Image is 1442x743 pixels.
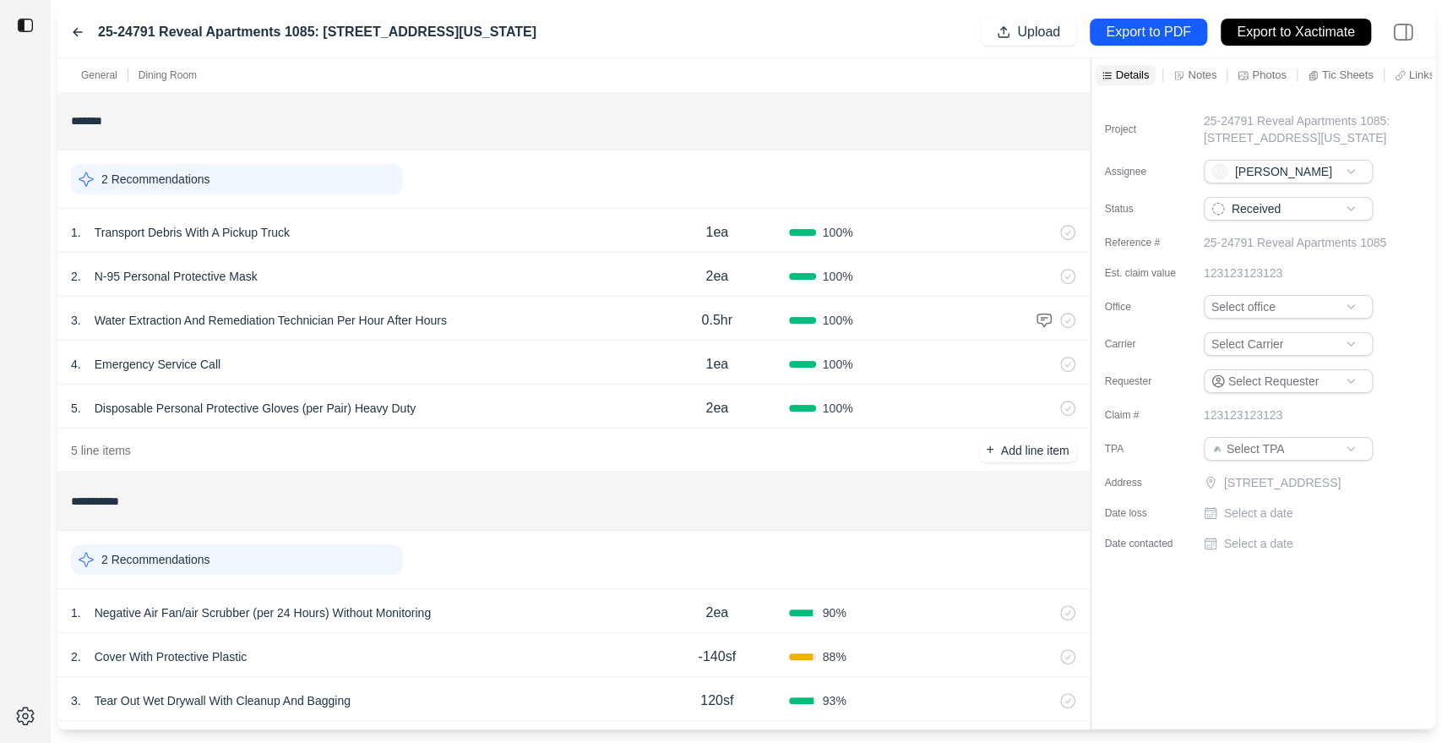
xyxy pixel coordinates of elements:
[88,352,227,376] p: Emergency Service Call
[1224,474,1376,491] p: [STREET_ADDRESS]
[88,309,454,332] p: Water Extraction And Remediation Technician Per Hour After Hours
[1105,476,1189,489] label: Address
[1105,266,1189,280] label: Est. claim value
[1105,123,1189,136] label: Project
[1204,265,1282,281] p: 123123123123
[71,604,81,621] p: 1 .
[1252,68,1286,82] p: Photos
[1105,300,1189,314] label: Office
[823,312,853,329] span: 100 %
[981,19,1076,46] button: Upload
[1105,537,1189,550] label: Date contacted
[71,224,81,241] p: 1 .
[705,354,728,374] p: 1ea
[1105,165,1189,178] label: Assignee
[986,440,993,460] p: +
[698,647,735,667] p: -140sf
[1105,374,1189,388] label: Requester
[1409,68,1434,82] p: Links
[823,356,853,373] span: 100 %
[823,604,846,621] span: 90 %
[71,312,81,329] p: 3 .
[700,691,733,711] p: 120sf
[1116,68,1150,82] p: Details
[71,692,81,709] p: 3 .
[1105,236,1189,249] label: Reference #
[1204,234,1386,251] p: 25-24791 Reveal Apartments 1085
[705,222,728,243] p: 1ea
[823,692,846,709] span: 93 %
[823,224,853,241] span: 100 %
[823,268,853,285] span: 100 %
[88,265,264,288] p: N-95 Personal Protective Mask
[1105,442,1189,456] label: TPA
[705,266,728,287] p: 2ea
[979,439,1075,462] button: +Add line item
[823,648,846,665] span: 88 %
[139,68,197,82] p: Dining Room
[1105,408,1189,422] label: Claim #
[823,400,853,417] span: 100 %
[88,689,357,713] p: Tear Out Wet Drywall With Cleanup And Bagging
[98,22,536,42] label: 25-24791 Reveal Apartments 1085: [STREET_ADDRESS][US_STATE]
[701,310,732,331] p: 0.5hr
[17,17,34,34] img: toggle sidebar
[705,398,728,418] p: 2ea
[101,171,209,188] p: 2 Recommendations
[71,648,81,665] p: 2 .
[1036,312,1053,329] img: comment
[1204,407,1282,423] p: 123123123123
[1105,506,1189,520] label: Date loss
[88,221,297,244] p: Transport Debris With A Pickup Truck
[71,356,81,373] p: 4 .
[81,68,117,82] p: General
[1001,442,1069,459] p: Add line item
[1385,14,1422,51] img: right-panel.svg
[88,645,254,669] p: Cover With Protective Plastic
[71,400,81,417] p: 5 .
[1017,23,1060,42] p: Upload
[1224,535,1293,552] p: Select a date
[71,268,81,285] p: 2 .
[1105,202,1189,216] label: Status
[71,442,131,459] p: 5 line items
[101,551,209,568] p: 2 Recommendations
[1105,337,1189,351] label: Carrier
[1221,19,1371,46] button: Export to Xactimate
[88,601,438,625] p: Negative Air Fan/air Scrubber (per 24 Hours) Without Monitoring
[1188,68,1216,82] p: Notes
[705,603,728,623] p: 2ea
[1090,19,1207,46] button: Export to PDF
[1106,23,1190,42] p: Export to PDF
[88,396,423,420] p: Disposable Personal Protective Gloves (per Pair) Heavy Duty
[1204,112,1401,146] p: 25-24791 Reveal Apartments 1085: [STREET_ADDRESS][US_STATE]
[1322,68,1374,82] p: Tic Sheets
[1224,505,1293,522] p: Select a date
[1237,23,1355,42] p: Export to Xactimate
